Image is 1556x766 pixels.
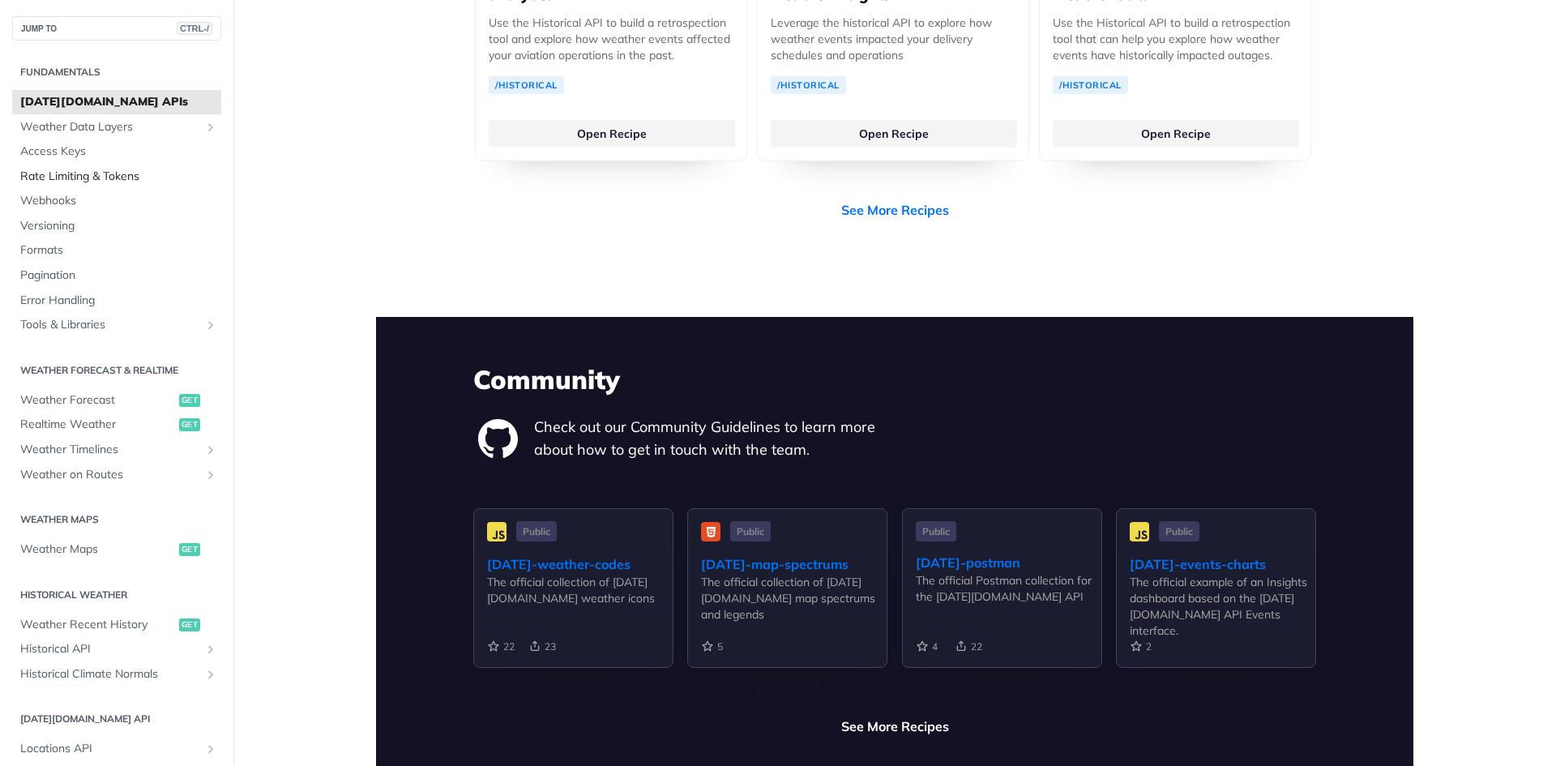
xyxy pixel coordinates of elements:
a: See More Recipes [841,200,949,220]
span: Pagination [20,267,217,284]
span: Formats [20,242,217,259]
a: Public [DATE]-map-spectrums The official collection of [DATE][DOMAIN_NAME] map spectrums and legends [687,508,887,694]
a: Webhooks [12,189,221,213]
h2: Fundamentals [12,65,221,79]
a: /Historical [489,76,564,94]
button: Show subpages for Tools & Libraries [204,319,217,332]
a: [DATE][DOMAIN_NAME] APIs [12,90,221,114]
button: Show subpages for Historical API [204,643,217,656]
a: Weather on RoutesShow subpages for Weather on Routes [12,463,221,487]
span: Error Handling [20,293,217,309]
a: /Historical [1053,76,1128,94]
span: Historical Climate Normals [20,666,200,683]
a: Open Recipe [1053,120,1299,148]
a: Rate Limiting & Tokens [12,165,221,189]
a: See More Recipes [841,717,949,736]
span: Webhooks [20,193,217,209]
button: JUMP TOCTRL-/ [12,16,221,41]
span: get [179,394,200,407]
a: Weather TimelinesShow subpages for Weather Timelines [12,438,221,462]
div: The official Postman collection for the [DATE][DOMAIN_NAME] API [916,572,1101,605]
div: The official collection of [DATE][DOMAIN_NAME] map spectrums and legends [701,574,887,623]
button: Show subpages for Weather Timelines [204,443,217,456]
h2: [DATE][DOMAIN_NAME] API [12,712,221,726]
div: The official example of an Insights dashboard based on the [DATE][DOMAIN_NAME] API Events interface. [1130,574,1315,639]
a: Historical Climate NormalsShow subpages for Historical Climate Normals [12,662,221,687]
span: Weather Data Layers [20,119,200,135]
button: Show subpages for Historical Climate Normals [204,668,217,681]
span: Public [730,521,771,541]
a: Public [DATE]-postman The official Postman collection for the [DATE][DOMAIN_NAME] API [902,508,1102,694]
a: Tools & LibrariesShow subpages for Tools & Libraries [12,313,221,337]
a: Historical APIShow subpages for Historical API [12,637,221,661]
a: Error Handling [12,289,221,313]
a: Locations APIShow subpages for Locations API [12,737,221,761]
span: Weather Recent History [20,617,175,633]
span: Public [1159,521,1199,541]
div: [DATE]-postman [916,553,1101,572]
h2: Weather Forecast & realtime [12,363,221,378]
span: Historical API [20,641,200,657]
a: Open Recipe [489,120,735,148]
a: Public [DATE]-events-charts The official example of an Insights dashboard based on the [DATE][DOM... [1116,508,1316,694]
p: Leverage the historical API to explore how weather events impacted your delivery schedules and op... [771,15,1015,63]
a: Weather Mapsget [12,537,221,562]
span: Locations API [20,741,200,757]
a: Open Recipe [771,120,1017,148]
span: CTRL-/ [177,22,212,35]
p: Use the Historical API to build a retrospection tool and explore how weather events affected your... [489,15,733,63]
span: Access Keys [20,143,217,160]
span: Rate Limiting & Tokens [20,169,217,185]
a: Weather Forecastget [12,388,221,413]
h3: Community [473,362,1316,397]
span: Public [516,521,557,541]
button: Show subpages for Weather on Routes [204,469,217,481]
span: Weather Forecast [20,392,175,409]
span: get [179,418,200,431]
a: Pagination [12,263,221,288]
span: Weather Maps [20,541,175,558]
a: Versioning [12,214,221,238]
a: Realtime Weatherget [12,413,221,437]
div: [DATE]-events-charts [1130,554,1315,574]
p: Check out our Community Guidelines to learn more about how to get in touch with the team. [534,416,895,461]
span: get [179,543,200,556]
button: Show subpages for Weather Data Layers [204,121,217,134]
span: Weather Timelines [20,442,200,458]
span: Weather on Routes [20,467,200,483]
a: /Historical [771,76,846,94]
p: Use the Historical API to build a retrospection tool that can help you explore how weather events... [1053,15,1297,63]
div: [DATE]-map-spectrums [701,554,887,574]
a: Public [DATE]-weather-codes The official collection of [DATE][DOMAIN_NAME] weather icons [473,508,673,694]
a: Formats [12,238,221,263]
span: Versioning [20,218,217,234]
span: Tools & Libraries [20,317,200,333]
div: The official collection of [DATE][DOMAIN_NAME] weather icons [487,574,673,606]
span: Realtime Weather [20,417,175,433]
span: [DATE][DOMAIN_NAME] APIs [20,94,217,110]
a: Weather Recent Historyget [12,613,221,637]
span: Public [916,521,956,541]
a: Access Keys [12,139,221,164]
div: [DATE]-weather-codes [487,554,673,574]
span: get [179,618,200,631]
h2: Weather Maps [12,512,221,527]
a: Weather Data LayersShow subpages for Weather Data Layers [12,115,221,139]
button: Show subpages for Locations API [204,742,217,755]
h2: Historical Weather [12,588,221,602]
